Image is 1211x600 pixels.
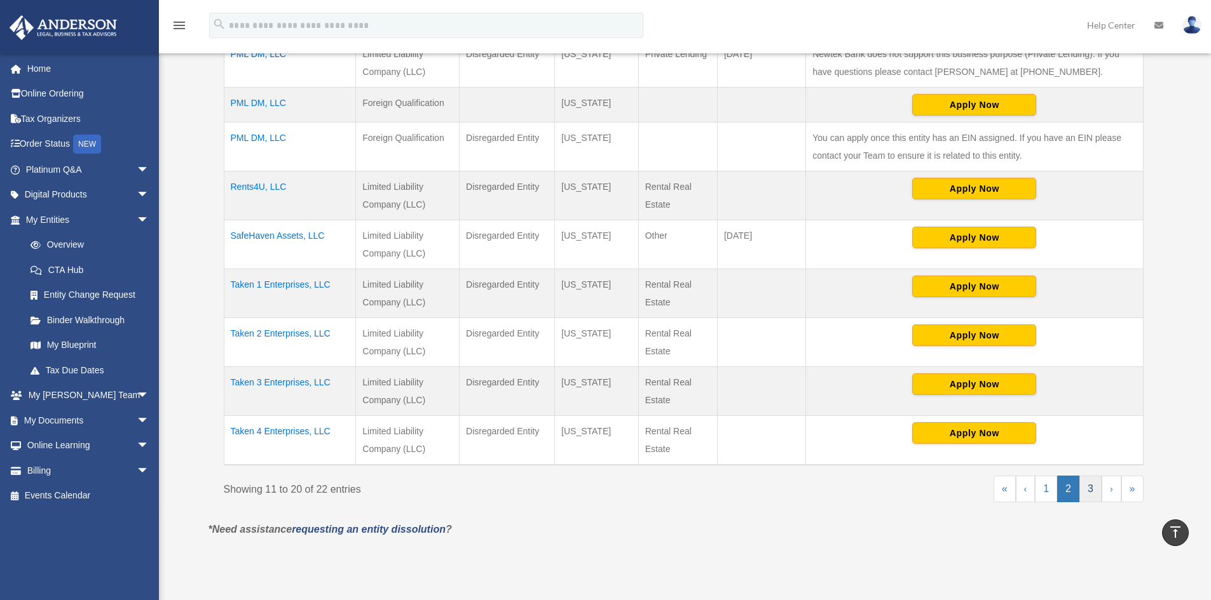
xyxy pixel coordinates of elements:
a: Tax Due Dates [18,357,162,383]
td: Other [638,220,717,269]
span: arrow_drop_down [137,458,162,484]
td: Disregarded Entity [460,416,555,465]
td: Foreign Qualification [356,88,460,123]
td: Disregarded Entity [460,39,555,88]
td: PML DM, LLC [224,123,356,171]
a: Tax Organizers [9,106,168,131]
td: Limited Liability Company (LLC) [356,318,460,367]
td: [US_STATE] [555,318,639,367]
span: arrow_drop_down [137,383,162,409]
span: arrow_drop_down [137,207,162,233]
a: requesting an entity dissolution [292,524,446,535]
button: Apply Now [912,276,1036,297]
a: Online Learningarrow_drop_down [9,433,168,458]
a: Digital Productsarrow_drop_down [9,182,168,208]
a: My Blueprint [18,333,162,358]
td: Taken 4 Enterprises, LLC [224,416,356,465]
td: [US_STATE] [555,171,639,220]
a: Order StatusNEW [9,131,168,157]
a: Entity Change Request [18,283,162,308]
a: menu [172,22,187,33]
a: Next [1102,476,1121,502]
td: Rental Real Estate [638,367,717,416]
span: arrow_drop_down [137,408,162,434]
td: [US_STATE] [555,416,639,465]
td: Rental Real Estate [638,171,717,220]
a: vertical_align_top [1162,519,1189,546]
a: 3 [1079,476,1102,502]
button: Apply Now [912,227,1036,248]
td: PML DM, LLC [224,39,356,88]
td: Limited Liability Company (LLC) [356,39,460,88]
a: My Documentsarrow_drop_down [9,408,168,433]
em: *Need assistance ? [209,524,452,535]
td: PML DM, LLC [224,88,356,123]
td: Taken 1 Enterprises, LLC [224,269,356,318]
span: arrow_drop_down [137,182,162,208]
td: [US_STATE] [555,367,639,416]
i: vertical_align_top [1168,524,1183,540]
a: 1 [1035,476,1057,502]
td: You can apply once this entity has an EIN assigned. If you have an EIN please contact your Team t... [806,123,1143,171]
td: Rents4U, LLC [224,171,356,220]
td: [DATE] [717,39,805,88]
td: Limited Liability Company (LLC) [356,220,460,269]
i: search [212,17,226,31]
a: Platinum Q&Aarrow_drop_down [9,157,168,182]
a: CTA Hub [18,257,162,283]
a: My [PERSON_NAME] Teamarrow_drop_down [9,383,168,408]
td: [US_STATE] [555,88,639,123]
a: Overview [18,232,156,258]
a: My Entitiesarrow_drop_down [9,207,162,232]
td: Taken 3 Enterprises, LLC [224,367,356,416]
a: Online Ordering [9,81,168,107]
a: Events Calendar [9,483,168,509]
button: Apply Now [912,422,1036,444]
div: NEW [73,135,101,154]
td: Private Lending [638,39,717,88]
td: Rental Real Estate [638,318,717,367]
td: SafeHaven Assets, LLC [224,220,356,269]
td: Disregarded Entity [460,367,555,416]
td: Rental Real Estate [638,416,717,465]
td: Rental Real Estate [638,269,717,318]
button: Apply Now [912,373,1036,395]
td: [US_STATE] [555,269,639,318]
a: Billingarrow_drop_down [9,458,168,483]
a: 2 [1057,476,1079,502]
i: menu [172,18,187,33]
button: Apply Now [912,178,1036,199]
span: arrow_drop_down [137,433,162,459]
td: Limited Liability Company (LLC) [356,269,460,318]
img: User Pic [1182,16,1201,34]
a: First [994,476,1016,502]
div: Showing 11 to 20 of 22 entries [224,476,674,498]
td: [US_STATE] [555,220,639,269]
button: Apply Now [912,324,1036,346]
button: Apply Now [912,94,1036,116]
td: Taken 2 Enterprises, LLC [224,318,356,367]
a: Previous [1016,476,1036,502]
span: arrow_drop_down [137,157,162,183]
td: Disregarded Entity [460,269,555,318]
td: Disregarded Entity [460,220,555,269]
td: [US_STATE] [555,39,639,88]
td: Limited Liability Company (LLC) [356,416,460,465]
td: Disregarded Entity [460,171,555,220]
td: [DATE] [717,220,805,269]
td: Foreign Qualification [356,123,460,171]
td: Limited Liability Company (LLC) [356,367,460,416]
td: Disregarded Entity [460,318,555,367]
a: Home [9,56,168,81]
td: Limited Liability Company (LLC) [356,171,460,220]
td: Newtek Bank does not support this business purpose (Private Lending). If you have questions pleas... [806,39,1143,88]
a: Binder Walkthrough [18,307,162,333]
td: [US_STATE] [555,123,639,171]
td: Disregarded Entity [460,123,555,171]
a: Last [1121,476,1144,502]
img: Anderson Advisors Platinum Portal [6,15,121,40]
